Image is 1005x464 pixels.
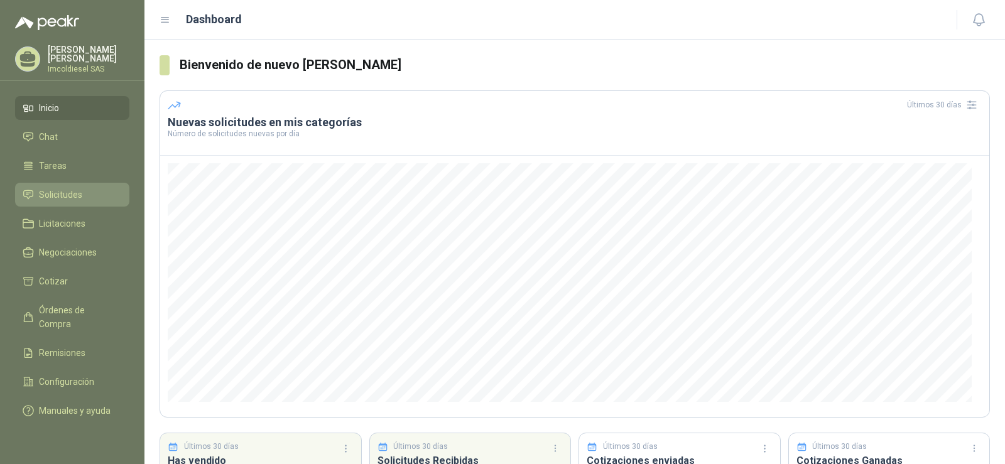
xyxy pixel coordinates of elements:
[15,15,79,30] img: Logo peakr
[15,370,129,394] a: Configuración
[39,217,85,230] span: Licitaciones
[907,95,982,115] div: Últimos 30 días
[39,303,117,331] span: Órdenes de Compra
[48,65,129,73] p: Imcoldiesel SAS
[39,375,94,389] span: Configuración
[39,159,67,173] span: Tareas
[393,441,448,453] p: Últimos 30 días
[48,45,129,63] p: [PERSON_NAME] [PERSON_NAME]
[15,399,129,423] a: Manuales y ayuda
[15,125,129,149] a: Chat
[39,188,82,202] span: Solicitudes
[39,346,85,360] span: Remisiones
[15,183,129,207] a: Solicitudes
[603,441,658,453] p: Últimos 30 días
[180,55,990,75] h3: Bienvenido de nuevo [PERSON_NAME]
[812,441,867,453] p: Últimos 30 días
[15,298,129,336] a: Órdenes de Compra
[15,240,129,264] a: Negociaciones
[39,274,68,288] span: Cotizar
[168,115,982,130] h3: Nuevas solicitudes en mis categorías
[39,404,111,418] span: Manuales y ayuda
[39,101,59,115] span: Inicio
[15,269,129,293] a: Cotizar
[168,130,982,138] p: Número de solicitudes nuevas por día
[39,245,97,259] span: Negociaciones
[39,130,58,144] span: Chat
[15,154,129,178] a: Tareas
[15,212,129,235] a: Licitaciones
[184,441,239,453] p: Últimos 30 días
[15,341,129,365] a: Remisiones
[15,96,129,120] a: Inicio
[186,11,242,28] h1: Dashboard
